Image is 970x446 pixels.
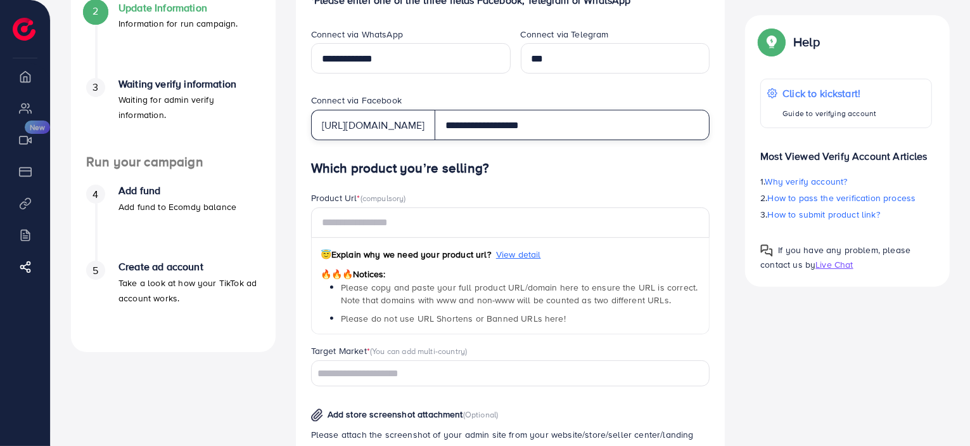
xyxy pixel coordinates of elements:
iframe: Chat [916,389,960,436]
label: Target Market [311,344,468,357]
span: Live Chat [815,258,853,271]
p: Information for run campaign. [118,16,238,31]
li: Waiting verify information [71,78,276,154]
label: Product Url [311,192,406,204]
p: Take a look at how your TikTok ad account works. [118,275,260,306]
span: How to pass the verification process [768,192,916,204]
span: Explain why we need your product url? [321,248,491,261]
h4: Update Information [118,2,238,14]
span: 2 [93,4,98,18]
span: (Optional) [463,409,499,420]
input: Search for option [313,364,694,384]
p: Add fund to Ecomdy balance [118,199,236,214]
span: Why verify account? [765,175,848,188]
p: 2. [760,190,932,206]
p: Guide to verifying account [782,106,876,121]
img: Popup guide [760,244,773,257]
div: [URL][DOMAIN_NAME] [311,110,435,140]
span: If you have any problem, please contact us by [760,244,910,271]
span: Add store screenshot attachment [328,408,463,421]
p: Help [793,34,820,49]
label: Connect via Telegram [521,28,609,41]
p: Most Viewed Verify Account Articles [760,138,932,164]
span: View detail [496,248,541,261]
label: Connect via Facebook [311,94,402,107]
li: Update Information [71,2,276,78]
span: Please copy and paste your full product URL/domain here to ensure the URL is correct. Note that d... [341,281,698,306]
h4: Which product you’re selling? [311,161,710,176]
div: Search for option [311,360,710,386]
li: Add fund [71,185,276,261]
span: 😇 [321,248,331,261]
p: Click to kickstart! [782,86,876,101]
p: 3. [760,207,932,222]
h4: Create ad account [118,261,260,273]
img: logo [13,18,35,41]
h4: Waiting verify information [118,78,260,90]
h4: Add fund [118,185,236,197]
span: Notices: [321,268,386,280]
p: Waiting for admin verify information. [118,92,260,122]
span: (You can add multi-country) [370,345,467,357]
span: (compulsory) [361,192,406,204]
p: 1. [760,174,932,189]
li: Create ad account [71,261,276,337]
span: 3 [93,80,98,95]
span: 5 [93,263,98,278]
img: img [311,409,323,422]
label: Connect via WhatsApp [311,28,403,41]
img: Popup guide [760,30,783,53]
span: 4 [93,187,98,202]
span: How to submit product link? [768,208,880,221]
span: 🔥🔥🔥 [321,268,353,280]
span: Please do not use URL Shortens or Banned URLs here! [341,312,566,325]
h4: Run your campaign [71,154,276,170]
